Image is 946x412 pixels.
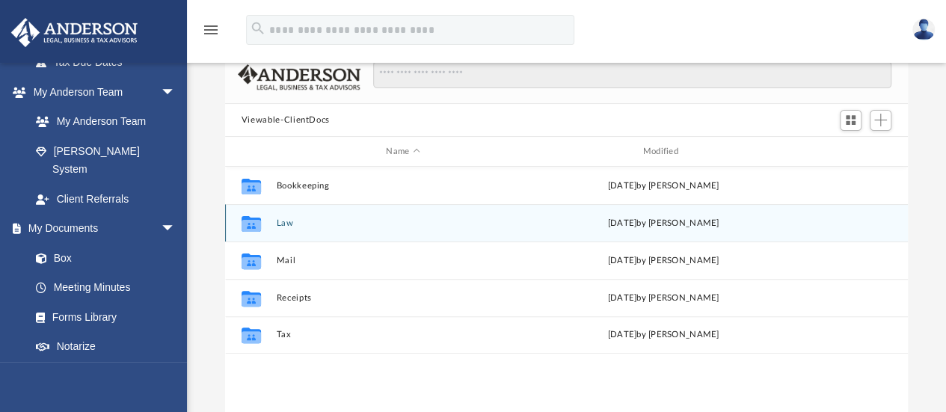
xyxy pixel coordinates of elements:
[536,179,790,193] div: by [PERSON_NAME]
[607,330,636,339] span: [DATE]
[250,20,266,37] i: search
[10,361,198,391] a: Billingarrow_drop_down
[202,28,220,39] a: menu
[161,77,191,108] span: arrow_drop_down
[21,332,191,362] a: Notarize
[275,145,529,159] div: Name
[536,328,790,342] div: by [PERSON_NAME]
[242,114,330,127] button: Viewable-ClientDocs
[21,273,191,303] a: Meeting Minutes
[607,219,636,227] span: [DATE]
[870,110,892,131] button: Add
[202,21,220,39] i: menu
[21,184,191,214] a: Client Referrals
[10,77,191,107] a: My Anderson Teamarrow_drop_down
[536,217,790,230] div: by [PERSON_NAME]
[912,19,935,40] img: User Pic
[607,294,636,302] span: [DATE]
[10,214,191,244] a: My Documentsarrow_drop_down
[161,214,191,245] span: arrow_drop_down
[276,256,529,265] button: Mail
[373,61,891,89] input: Search files and folders
[276,293,529,303] button: Receipts
[276,181,529,191] button: Bookkeeping
[21,136,191,184] a: [PERSON_NAME] System
[796,145,901,159] div: id
[536,292,790,305] div: by [PERSON_NAME]
[21,243,183,273] a: Box
[21,107,183,137] a: My Anderson Team
[536,145,790,159] div: Modified
[276,218,529,228] button: Law
[232,145,269,159] div: id
[607,182,636,190] span: [DATE]
[161,361,191,392] span: arrow_drop_down
[21,302,183,332] a: Forms Library
[536,254,790,268] div: by [PERSON_NAME]
[7,18,142,47] img: Anderson Advisors Platinum Portal
[840,110,862,131] button: Switch to Grid View
[607,256,636,265] span: [DATE]
[276,330,529,340] button: Tax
